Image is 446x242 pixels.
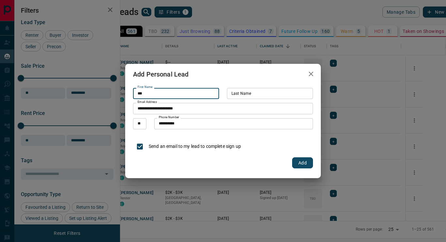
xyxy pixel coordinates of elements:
label: Email Address [138,100,157,104]
label: Phone Number [159,115,179,120]
button: Add [292,157,313,168]
label: First Name [138,85,153,89]
h2: Add Personal Lead [125,64,197,85]
p: Send an email to my lead to complete sign up [149,143,241,150]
